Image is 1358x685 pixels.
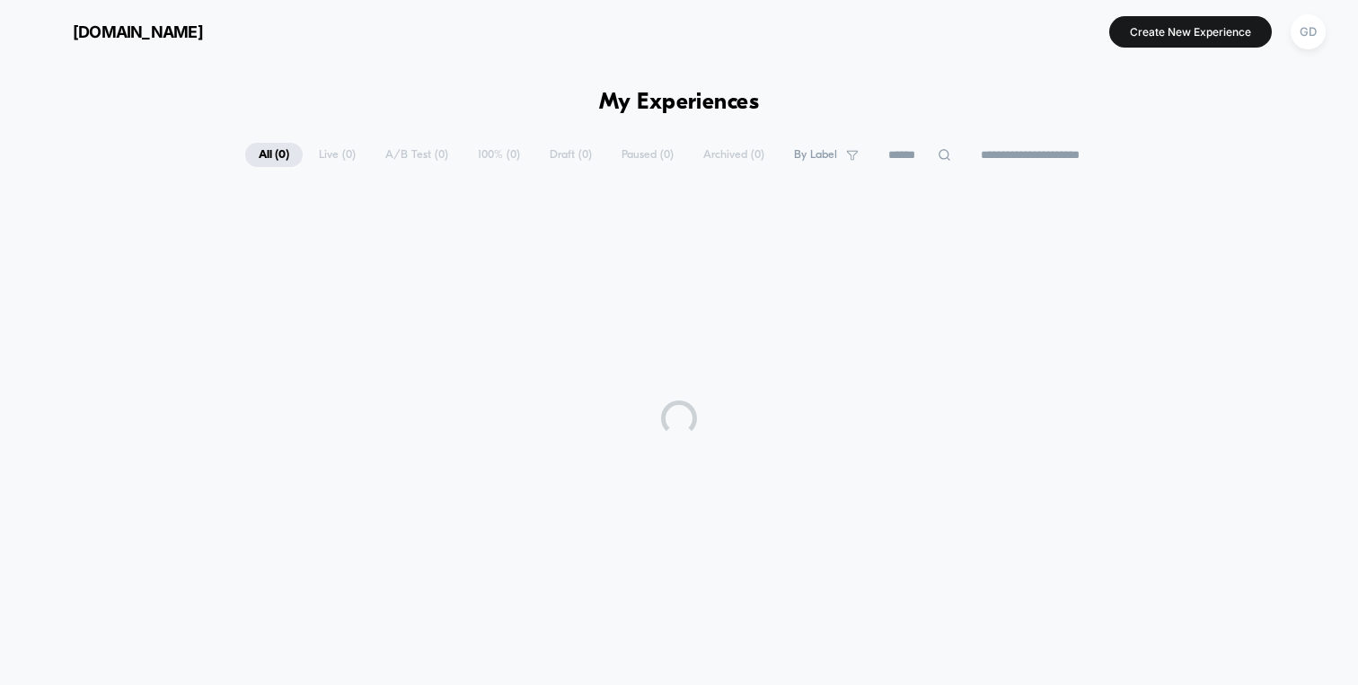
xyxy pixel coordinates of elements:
span: [DOMAIN_NAME] [73,22,203,41]
button: GD [1285,13,1331,50]
span: By Label [794,148,837,162]
div: GD [1291,14,1326,49]
span: All ( 0 ) [245,143,303,167]
button: [DOMAIN_NAME] [27,17,208,46]
h1: My Experiences [599,90,760,116]
button: Create New Experience [1109,16,1272,48]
